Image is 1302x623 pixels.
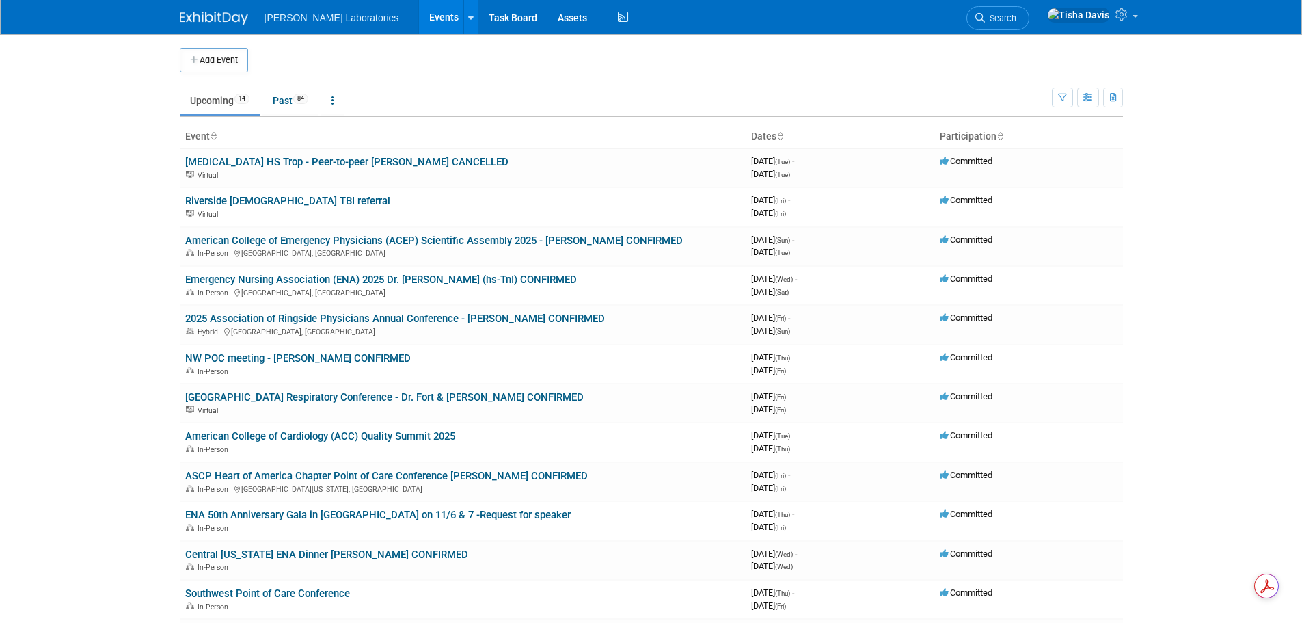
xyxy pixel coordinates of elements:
span: [DATE] [751,430,794,440]
a: [MEDICAL_DATA] HS Trop - Peer-to-peer [PERSON_NAME] CANCELLED [185,156,508,168]
span: (Thu) [775,589,790,597]
a: ASCP Heart of America Chapter Point of Care Conference [PERSON_NAME] CONFIRMED [185,470,588,482]
img: In-Person Event [186,367,194,374]
span: Committed [940,470,992,480]
div: [GEOGRAPHIC_DATA], [GEOGRAPHIC_DATA] [185,247,740,258]
span: [DATE] [751,443,790,453]
span: (Sun) [775,328,790,335]
span: [DATE] [751,509,794,519]
span: [DATE] [751,522,786,532]
span: Committed [940,430,992,440]
span: [DATE] [751,274,797,284]
span: [DATE] [751,561,793,571]
span: (Wed) [775,551,793,558]
span: [DATE] [751,195,790,205]
img: In-Person Event [186,524,194,531]
div: [GEOGRAPHIC_DATA][US_STATE], [GEOGRAPHIC_DATA] [185,483,740,494]
span: - [788,470,790,480]
a: American College of Cardiology (ACC) Quality Summit 2025 [185,430,455,442]
a: Sort by Start Date [776,131,783,142]
a: Central [US_STATE] ENA Dinner [PERSON_NAME] CONFIRMED [185,548,468,561]
span: - [792,235,794,245]
span: [DATE] [751,247,790,257]
span: In-Person [198,485,232,494]
span: [DATE] [751,169,790,179]
th: Event [180,125,746,148]
span: - [795,548,797,559]
span: (Sun) [775,237,790,244]
img: In-Person Event [186,602,194,609]
span: 14 [234,94,249,104]
span: Search [985,13,1016,23]
span: Committed [940,548,992,559]
a: [GEOGRAPHIC_DATA] Respiratory Conference - Dr. Fort & [PERSON_NAME] CONFIRMED [185,391,584,403]
span: (Fri) [775,524,786,531]
span: (Thu) [775,445,790,453]
span: [DATE] [751,156,794,166]
a: American College of Emergency Physicians (ACEP) Scientific Assembly 2025 - [PERSON_NAME] CONFIRMED [185,235,683,247]
span: (Thu) [775,354,790,362]
div: [GEOGRAPHIC_DATA], [GEOGRAPHIC_DATA] [185,287,740,297]
a: NW POC meeting - [PERSON_NAME] CONFIRMED [185,352,411,364]
span: In-Person [198,367,232,376]
span: (Tue) [775,171,790,178]
span: [DATE] [751,587,794,598]
span: - [792,509,794,519]
span: - [788,195,790,205]
a: Emergency Nursing Association (ENA) 2025 Dr. [PERSON_NAME] (hs-TnI) CONFIRMED [185,274,577,286]
span: 84 [293,94,308,104]
img: ExhibitDay [180,12,248,25]
span: - [788,391,790,401]
button: Add Event [180,48,248,72]
span: (Fri) [775,367,786,375]
span: (Fri) [775,315,786,322]
img: In-Person Event [186,445,194,452]
span: Committed [940,274,992,284]
a: Sort by Participation Type [996,131,1003,142]
span: In-Person [198,602,232,611]
span: (Tue) [775,249,790,256]
span: - [788,313,790,323]
img: In-Person Event [186,289,194,295]
span: [PERSON_NAME] Laboratories [265,12,399,23]
span: [DATE] [751,470,790,480]
span: (Fri) [775,602,786,610]
span: - [792,156,794,166]
span: [DATE] [751,365,786,375]
span: [DATE] [751,287,789,297]
span: (Wed) [775,276,793,283]
span: - [792,352,794,362]
span: - [795,274,797,284]
span: (Sat) [775,289,789,296]
img: In-Person Event [186,249,194,256]
span: (Fri) [775,393,786,401]
span: In-Person [198,249,232,258]
a: Riverside [DEMOGRAPHIC_DATA] TBI referral [185,195,390,207]
span: [DATE] [751,208,786,218]
span: In-Person [198,524,232,533]
span: Committed [940,587,992,598]
span: Committed [940,313,992,323]
a: Southwest Point of Care Conference [185,587,350,600]
span: Hybrid [198,328,222,336]
a: Sort by Event Name [210,131,217,142]
span: In-Person [198,445,232,454]
span: (Tue) [775,158,790,165]
span: [DATE] [751,483,786,493]
span: - [792,430,794,440]
img: Virtual Event [186,171,194,178]
span: (Fri) [775,406,786,414]
span: (Fri) [775,197,786,204]
span: In-Person [198,289,232,297]
img: In-Person Event [186,485,194,492]
span: [DATE] [751,391,790,401]
img: Tisha Davis [1047,8,1110,23]
span: [DATE] [751,600,786,611]
a: Search [966,6,1029,30]
span: Virtual [198,171,222,180]
img: In-Person Event [186,563,194,570]
span: (Wed) [775,563,793,570]
span: (Fri) [775,210,786,217]
span: [DATE] [751,313,790,323]
img: Virtual Event [186,406,194,413]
